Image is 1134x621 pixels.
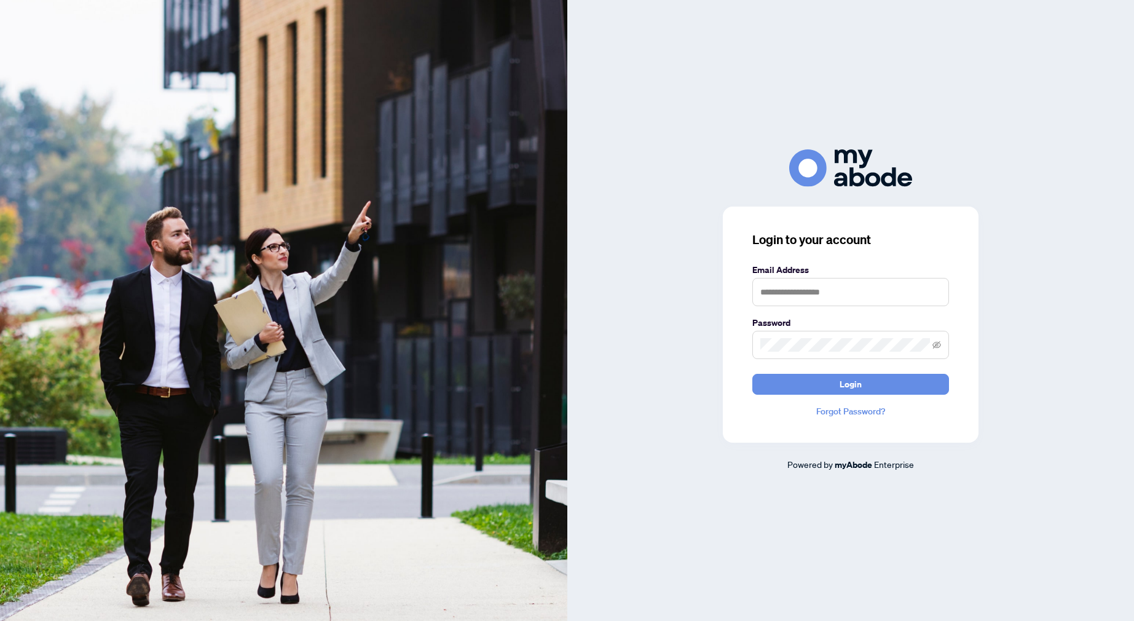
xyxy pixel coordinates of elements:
h3: Login to your account [752,231,949,248]
span: Enterprise [874,459,914,470]
span: Login [840,374,862,394]
img: ma-logo [789,149,912,187]
button: Login [752,374,949,395]
a: myAbode [835,458,872,472]
label: Email Address [752,263,949,277]
span: eye-invisible [932,341,941,349]
label: Password [752,316,949,330]
span: Powered by [787,459,833,470]
a: Forgot Password? [752,405,949,418]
